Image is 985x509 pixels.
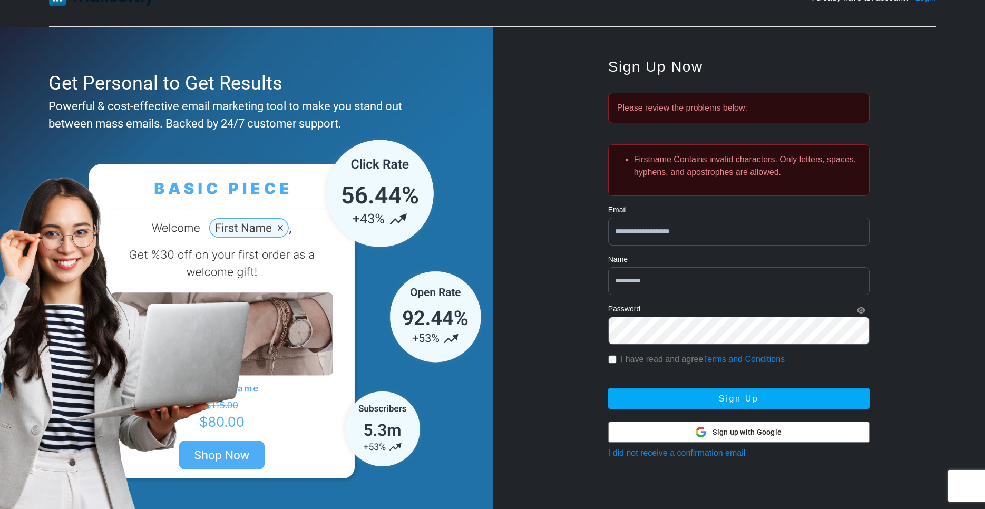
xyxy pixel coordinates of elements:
label: Email [608,204,627,216]
span: Sign Up Now [608,58,703,75]
a: Terms and Conditions [703,355,785,364]
div: Powerful & cost-effective email marketing tool to make you stand out between mass emails. Backed ... [48,97,438,132]
label: I have read and agree [621,353,785,366]
div: Get Personal to Get Results [48,69,438,97]
a: I did not receive a confirmation email [608,448,746,457]
button: Sign Up [608,388,870,409]
div: Please review the problems below: [608,93,870,123]
i: Show Password [857,307,865,314]
button: Sign up with Google [608,422,870,443]
label: Name [608,254,628,265]
li: Firstname Contains invalid characters. Only letters, spaces, hyphens, and apostrophes are allowed. [634,153,861,179]
label: Password [608,304,640,315]
span: Sign up with Google [713,427,782,438]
